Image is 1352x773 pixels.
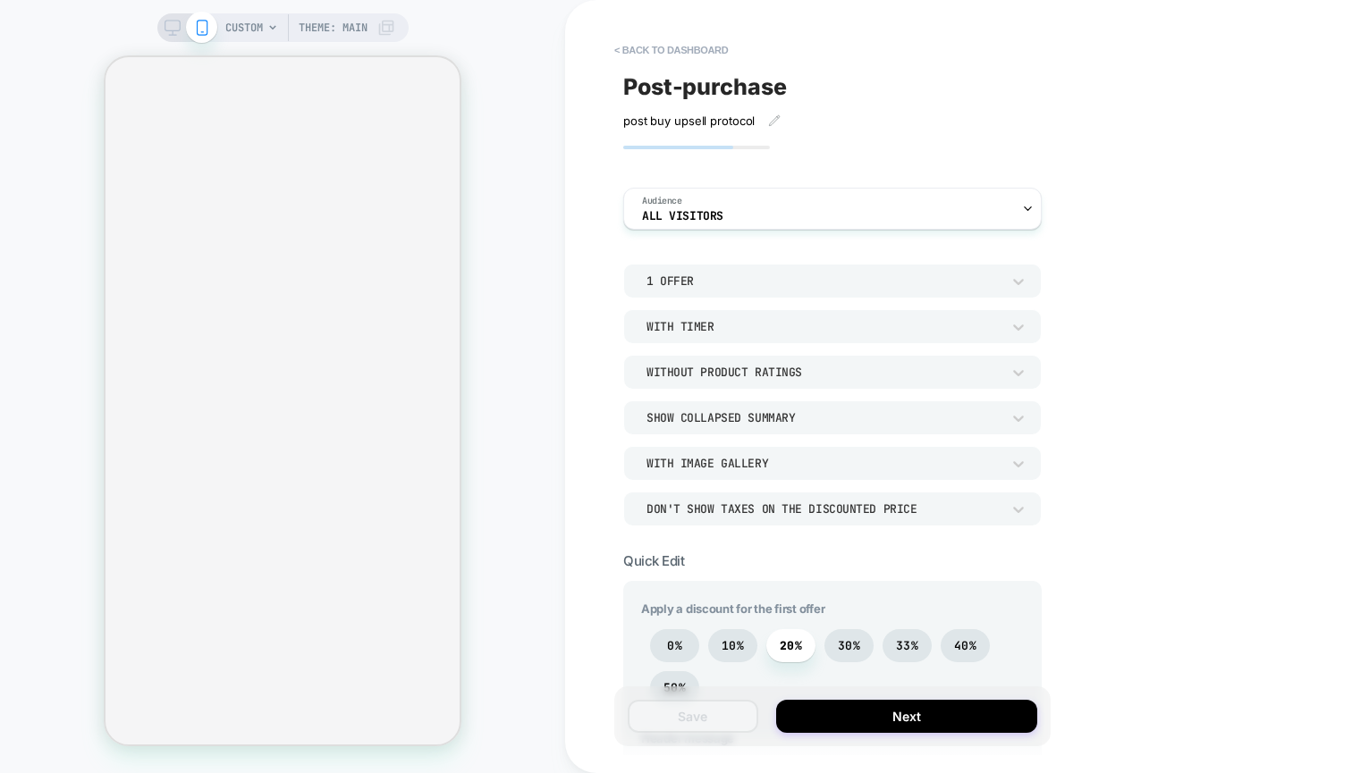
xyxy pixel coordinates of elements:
div: With Image Gallery [646,456,1001,471]
span: 0% [667,638,682,653]
button: < back to dashboard [605,36,737,64]
span: 40% [954,638,976,653]
span: CUSTOM [225,13,263,42]
span: 30% [838,638,860,653]
div: 1 Offer [646,273,1001,289]
span: Theme: MAIN [299,13,368,42]
span: Post-purchase [623,73,787,100]
span: All Visitors [642,210,723,223]
div: With Timer [646,319,1001,334]
span: Apply a discount for the first offer [641,601,1024,616]
span: 20% [780,638,802,653]
button: Next [776,700,1037,733]
button: Save [628,700,758,733]
span: 10% [722,638,744,653]
div: Don't show taxes on the discounted price [646,501,1001,517]
div: Without Product Ratings [646,365,1001,380]
span: 50% [663,680,686,695]
div: Show Collapsed Summary [646,410,1001,425]
span: 33% [896,638,918,653]
span: Quick Edit [623,552,684,569]
span: post buy upsell protocol [623,113,755,128]
span: Audience [642,195,682,207]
